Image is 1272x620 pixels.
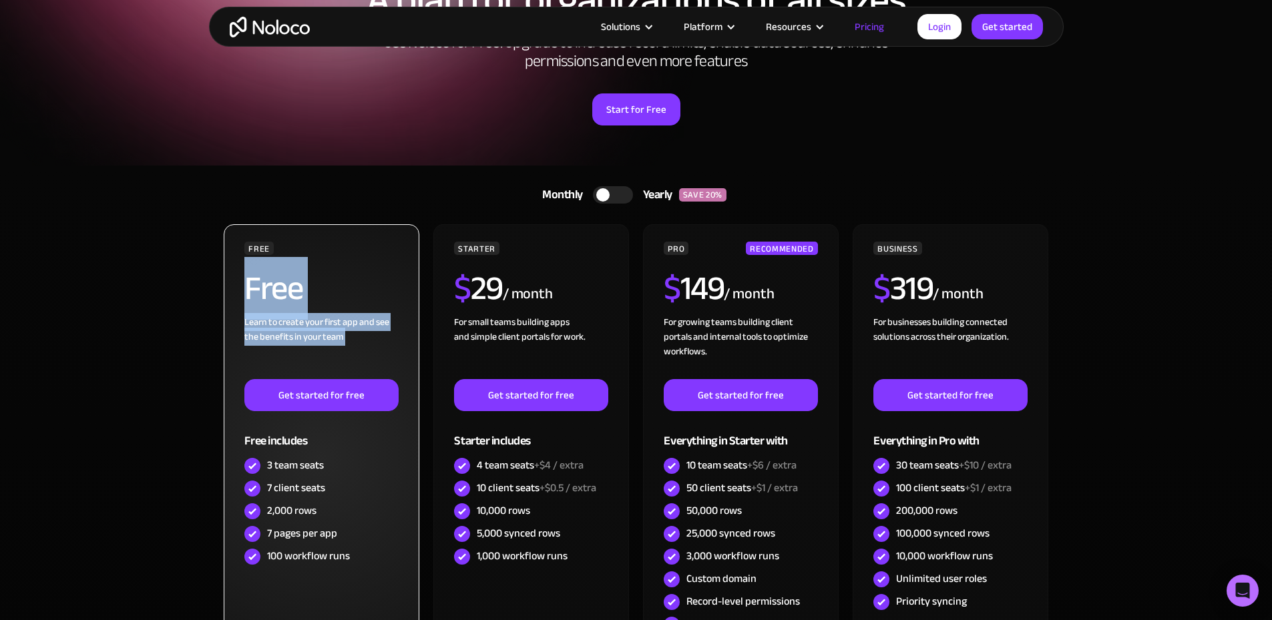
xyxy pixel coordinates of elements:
[972,14,1043,39] a: Get started
[592,93,680,125] a: Start for Free
[1227,575,1259,607] div: Open Intercom Messenger
[664,242,688,255] div: PRO
[664,379,817,411] a: Get started for free
[686,526,775,541] div: 25,000 synced rows
[747,455,797,475] span: +$6 / extra
[686,571,757,586] div: Custom domain
[267,503,316,518] div: 2,000 rows
[896,481,1012,495] div: 100 client seats
[534,455,584,475] span: +$4 / extra
[267,458,324,473] div: 3 team seats
[873,379,1027,411] a: Get started for free
[503,284,553,305] div: / month
[684,18,722,35] div: Platform
[873,411,1027,454] div: Everything in Pro with
[369,33,903,71] h2: Use Noloco for Free. Upgrade to increase record limits, enable data sources, enhance permissions ...
[896,594,967,609] div: Priority syncing
[601,18,640,35] div: Solutions
[965,478,1012,498] span: +$1 / extra
[686,594,800,609] div: Record-level permissions
[917,14,962,39] a: Login
[873,242,921,255] div: BUSINESS
[686,549,779,563] div: 3,000 workflow runs
[896,549,993,563] div: 10,000 workflow runs
[454,379,608,411] a: Get started for free
[746,242,817,255] div: RECOMMENDED
[838,18,901,35] a: Pricing
[896,526,990,541] div: 100,000 synced rows
[686,458,797,473] div: 10 team seats
[477,526,560,541] div: 5,000 synced rows
[633,185,679,205] div: Yearly
[584,18,667,35] div: Solutions
[873,272,933,305] h2: 319
[766,18,811,35] div: Resources
[477,458,584,473] div: 4 team seats
[933,284,983,305] div: / month
[664,257,680,320] span: $
[686,481,798,495] div: 50 client seats
[540,478,596,498] span: +$0.5 / extra
[230,17,310,37] a: home
[454,315,608,379] div: For small teams building apps and simple client portals for work. ‍
[244,242,274,255] div: FREE
[896,503,958,518] div: 200,000 rows
[244,272,302,305] h2: Free
[454,272,503,305] h2: 29
[873,257,890,320] span: $
[686,503,742,518] div: 50,000 rows
[267,481,325,495] div: 7 client seats
[244,315,398,379] div: Learn to create your first app and see the benefits in your team ‍
[244,411,398,454] div: Free includes
[679,188,726,202] div: SAVE 20%
[959,455,1012,475] span: +$10 / extra
[525,185,593,205] div: Monthly
[477,549,568,563] div: 1,000 workflow runs
[873,315,1027,379] div: For businesses building connected solutions across their organization. ‍
[477,481,596,495] div: 10 client seats
[477,503,530,518] div: 10,000 rows
[751,478,798,498] span: +$1 / extra
[667,18,749,35] div: Platform
[267,549,350,563] div: 100 workflow runs
[664,272,724,305] h2: 149
[454,242,499,255] div: STARTER
[454,257,471,320] span: $
[749,18,838,35] div: Resources
[664,315,817,379] div: For growing teams building client portals and internal tools to optimize workflows.
[724,284,774,305] div: / month
[244,379,398,411] a: Get started for free
[664,411,817,454] div: Everything in Starter with
[896,571,987,586] div: Unlimited user roles
[454,411,608,454] div: Starter includes
[896,458,1012,473] div: 30 team seats
[267,526,337,541] div: 7 pages per app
